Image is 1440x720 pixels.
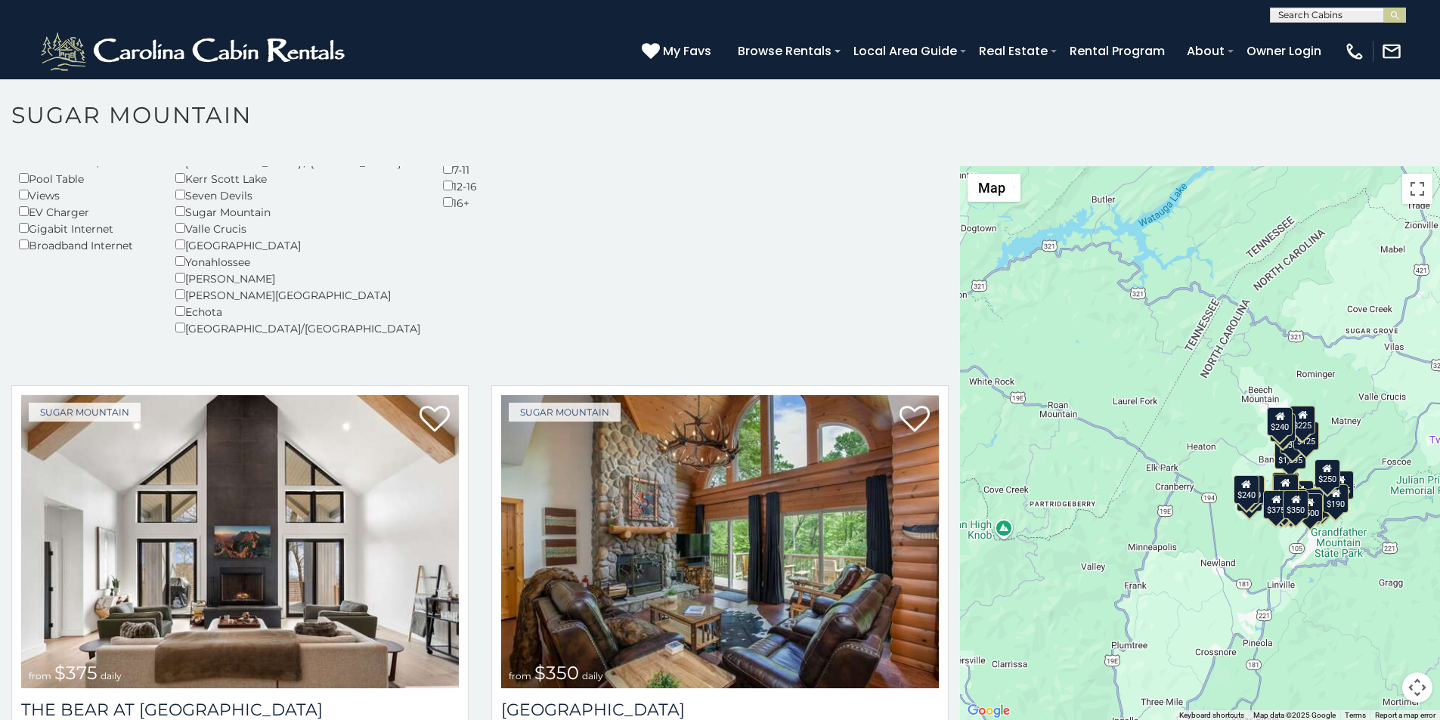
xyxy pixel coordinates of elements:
[175,220,420,236] div: Valle Crucis
[21,700,459,720] a: The Bear At [GEOGRAPHIC_DATA]
[1293,422,1319,450] div: $125
[730,38,839,64] a: Browse Rentals
[642,42,715,61] a: My Favs
[501,700,939,720] h3: Grouse Moor Lodge
[21,395,459,688] a: The Bear At Sugar Mountain from $375 daily
[1253,711,1336,719] span: Map data ©2025 Google
[1328,471,1354,499] div: $155
[443,178,479,194] div: 12-16
[175,236,420,253] div: [GEOGRAPHIC_DATA]
[175,286,420,303] div: [PERSON_NAME][GEOGRAPHIC_DATA]
[971,38,1055,64] a: Real Estate
[501,395,939,688] img: Grouse Moor Lodge
[175,253,420,270] div: Yonahlossee
[54,662,98,684] span: $375
[582,670,603,681] span: daily
[29,403,141,422] a: Sugar Mountain
[501,395,939,688] a: Grouse Moor Lodge from $350 daily
[175,303,420,320] div: Echota
[1375,711,1435,719] a: Report a map error
[19,170,153,187] div: Pool Table
[21,700,459,720] h3: The Bear At Sugar Mountain
[978,180,1005,196] span: Map
[846,38,965,64] a: Local Area Guide
[29,670,51,681] span: from
[663,42,711,60] span: My Favs
[534,662,579,684] span: $350
[1345,711,1366,719] a: Terms
[1272,472,1298,501] div: $190
[1234,475,1259,504] div: $240
[1284,490,1309,519] div: $350
[1273,474,1299,502] div: $300
[19,220,153,236] div: Gigabit Internet
[968,174,1020,202] button: Change map style
[19,187,153,203] div: Views
[1402,174,1432,204] button: Toggle fullscreen view
[1297,493,1323,522] div: $500
[443,161,479,178] div: 7-11
[1268,407,1293,436] div: $240
[1179,38,1232,64] a: About
[509,670,531,681] span: from
[501,700,939,720] a: [GEOGRAPHIC_DATA]
[175,270,420,286] div: [PERSON_NAME]
[1239,38,1329,64] a: Owner Login
[1274,440,1306,469] div: $1,095
[175,203,420,220] div: Sugar Mountain
[175,187,420,203] div: Seven Devils
[1315,459,1340,488] div: $250
[1290,406,1316,434] div: $225
[1264,490,1290,519] div: $375
[1062,38,1172,64] a: Rental Program
[38,29,351,74] img: White-1-2.png
[509,403,621,422] a: Sugar Mountain
[1344,41,1365,62] img: phone-regular-white.png
[19,236,153,253] div: Broadband Internet
[900,404,930,436] a: Add to favorites
[175,170,420,187] div: Kerr Scott Lake
[420,404,450,436] a: Add to favorites
[443,194,479,211] div: 16+
[19,203,153,220] div: EV Charger
[1305,489,1330,518] div: $195
[175,320,420,336] div: [GEOGRAPHIC_DATA]/[GEOGRAPHIC_DATA]
[101,670,122,681] span: daily
[1288,481,1314,509] div: $200
[1324,484,1349,513] div: $190
[21,395,459,688] img: The Bear At Sugar Mountain
[1381,41,1402,62] img: mail-regular-white.png
[1402,672,1432,703] button: Map camera controls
